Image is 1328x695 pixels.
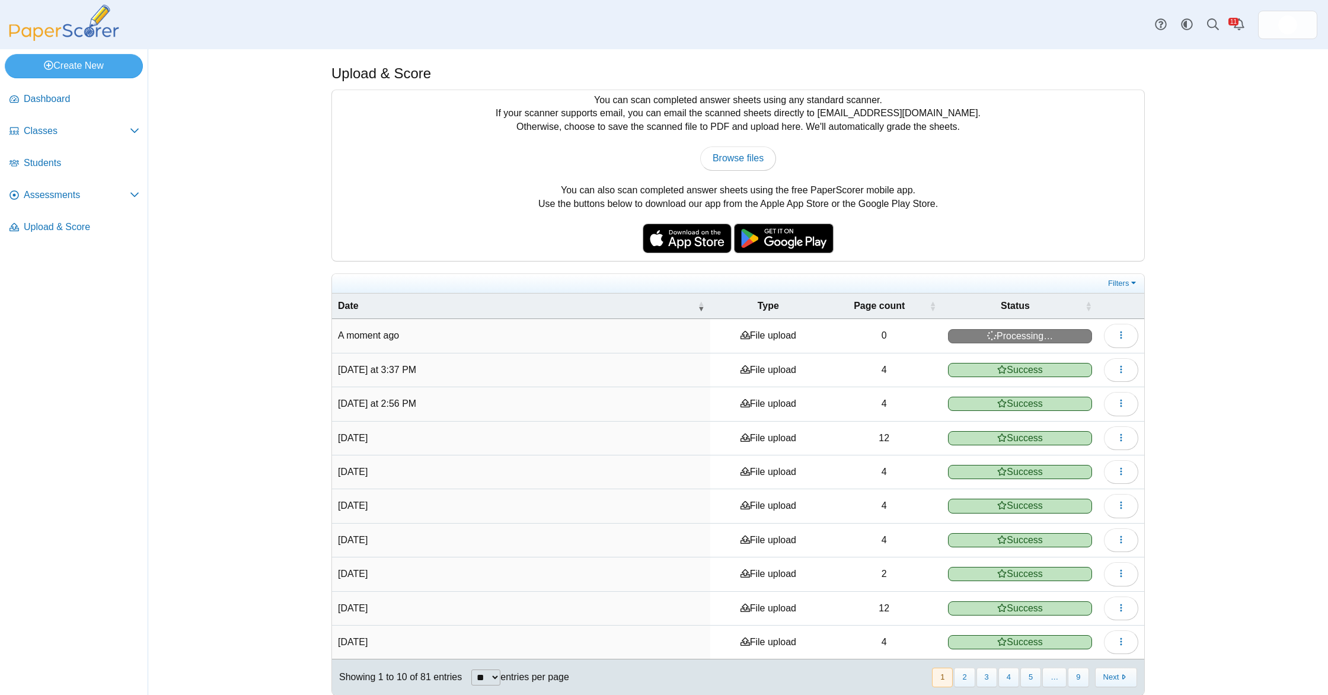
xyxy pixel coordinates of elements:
td: File upload [710,524,826,557]
span: Success [948,363,1092,377]
span: Processing… [948,329,1092,343]
span: d&k prep prep [1278,15,1297,34]
time: Oct 3, 2025 at 3:37 PM [338,365,416,375]
td: File upload [710,489,826,523]
span: Status : Activate to sort [1085,300,1092,312]
a: Browse files [700,146,776,170]
button: 4 [998,668,1019,687]
td: File upload [710,557,826,591]
td: 12 [826,422,942,455]
span: Classes [24,125,130,138]
span: Page count : Activate to sort [929,300,936,312]
span: Success [948,499,1092,513]
button: 1 [932,668,953,687]
span: Assessments [24,189,130,202]
div: Showing 1 to 10 of 81 entries [332,659,462,695]
td: 4 [826,353,942,387]
span: Success [948,431,1092,445]
td: File upload [710,626,826,659]
time: Oct 3, 2025 at 6:32 PM [338,330,399,340]
a: Assessments [5,181,144,210]
span: Success [948,465,1092,479]
span: Date [338,299,695,313]
td: 4 [826,489,942,523]
a: Classes [5,117,144,146]
time: Sep 20, 2025 at 9:01 AM [338,569,368,579]
span: Success [948,567,1092,581]
img: PaperScorer [5,5,123,41]
time: Sep 20, 2025 at 9:13 AM [338,535,368,545]
a: Filters [1105,278,1141,289]
td: 4 [826,455,942,489]
span: Dashboard [24,93,139,106]
span: Success [948,533,1092,547]
button: 3 [976,668,997,687]
label: entries per page [500,672,569,682]
time: Sep 19, 2025 at 6:30 PM [338,603,368,613]
span: Page count [832,299,927,313]
td: File upload [710,422,826,455]
span: Date : Activate to remove sorting [697,300,704,312]
time: Sep 17, 2025 at 6:00 PM [338,637,368,647]
a: Create New [5,54,143,78]
a: Students [5,149,144,178]
td: File upload [710,387,826,421]
time: Sep 23, 2025 at 3:15 PM [338,500,368,511]
span: Upload & Score [24,221,139,234]
img: ps.cRz8zCdsP4LbcP2q [1278,15,1297,34]
div: You can scan completed answer sheets using any standard scanner. If your scanner supports email, ... [332,90,1144,261]
td: File upload [710,353,826,387]
span: Success [948,635,1092,649]
td: File upload [710,455,826,489]
time: Sep 24, 2025 at 3:38 PM [338,467,368,477]
a: Alerts [1226,12,1252,38]
button: 5 [1020,668,1041,687]
td: 0 [826,319,942,353]
span: Students [24,157,139,170]
span: Success [948,601,1092,616]
td: 4 [826,626,942,659]
td: 4 [826,387,942,421]
td: 2 [826,557,942,591]
span: Type [716,299,820,313]
time: Sep 26, 2025 at 6:33 PM [338,433,368,443]
a: Dashboard [5,85,144,114]
td: File upload [710,319,826,353]
span: … [1042,668,1067,687]
span: Status [948,299,1083,313]
button: 9 [1068,668,1088,687]
h1: Upload & Score [331,63,431,84]
td: 12 [826,592,942,626]
button: 2 [954,668,975,687]
a: Upload & Score [5,213,144,242]
a: ps.cRz8zCdsP4LbcP2q [1258,11,1317,39]
button: Next [1095,668,1137,687]
span: Success [948,397,1092,411]
td: File upload [710,592,826,626]
time: Oct 2, 2025 at 2:56 PM [338,398,416,409]
img: google-play-badge.png [734,224,834,253]
nav: pagination [931,668,1137,687]
span: Browse files [713,153,764,163]
img: apple-store-badge.svg [643,224,732,253]
td: 4 [826,524,942,557]
a: PaperScorer [5,33,123,43]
